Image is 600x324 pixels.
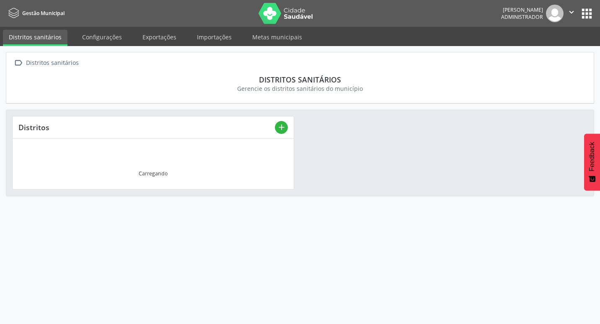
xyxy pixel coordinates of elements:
[501,13,543,21] span: Administrador
[246,30,308,44] a: Metas municipais
[584,134,600,190] button: Feedback - Mostrar pesquisa
[22,10,65,17] span: Gestão Municipal
[18,75,582,84] div: Distritos sanitários
[501,6,543,13] div: [PERSON_NAME]
[12,57,80,69] a:  Distritos sanitários
[191,30,238,44] a: Importações
[3,30,67,46] a: Distritos sanitários
[588,142,596,171] span: Feedback
[139,170,168,177] div: Carregando
[564,5,579,22] button: 
[277,123,286,132] i: add
[546,5,564,22] img: img
[18,84,582,93] div: Gerencie os distritos sanitários do município
[567,8,576,17] i: 
[6,6,65,20] a: Gestão Municipal
[137,30,182,44] a: Exportações
[24,57,80,69] div: Distritos sanitários
[275,121,288,134] button: add
[12,57,24,69] i: 
[579,6,594,21] button: apps
[76,30,128,44] a: Configurações
[18,123,275,132] div: Distritos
